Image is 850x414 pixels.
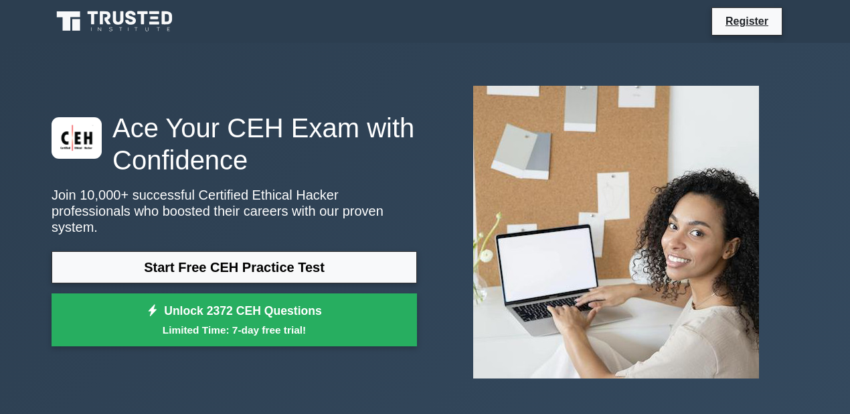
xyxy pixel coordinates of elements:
h1: Ace Your CEH Exam with Confidence [52,112,417,176]
a: Register [717,13,776,29]
a: Unlock 2372 CEH QuestionsLimited Time: 7-day free trial! [52,293,417,347]
small: Limited Time: 7-day free trial! [68,322,400,338]
p: Join 10,000+ successful Certified Ethical Hacker professionals who boosted their careers with our... [52,187,417,235]
a: Start Free CEH Practice Test [52,251,417,283]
